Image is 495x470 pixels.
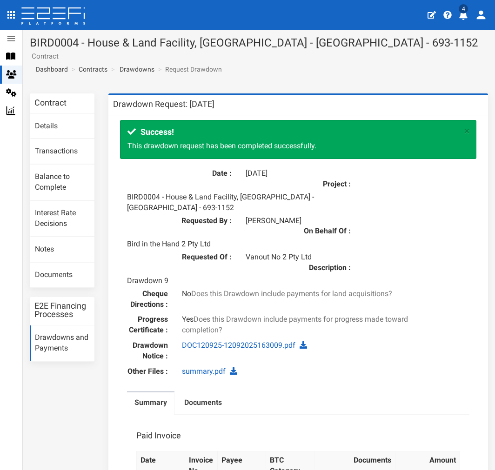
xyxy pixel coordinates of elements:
h4: Success! [127,127,460,137]
a: Details [30,114,94,139]
label: Cheque Directions : [113,289,175,310]
a: Documents [30,263,94,288]
a: Interest Rate Decisions [30,201,94,237]
div: Bird in the Hand 2 Pty Ltd [120,239,358,250]
div: No [175,289,422,299]
a: summary.pdf [182,367,226,376]
small: Contract [30,53,59,60]
span: Does this Drawdown include payments for progress made toward completion? [182,315,408,334]
a: Drawdowns and Payments [30,325,94,361]
label: On Behalf Of : [239,226,357,237]
h3: Contract [34,99,67,107]
div: This drawdown request has been completed successfully. [120,120,476,159]
span: Dashboard [32,66,68,73]
h3: E2E Financing Processes [34,302,90,318]
div: [DATE] [239,168,476,179]
div: BIRD0004 - House & Land Facility, [GEOGRAPHIC_DATA] - [GEOGRAPHIC_DATA] - 693-1152 [120,192,358,213]
label: Summary [134,397,167,408]
label: Drawdown Notice : [113,340,175,362]
a: Documents [177,392,229,416]
a: Drawdowns [120,65,154,74]
h3: Drawdown Request: [DATE] [113,100,214,108]
label: Documents [184,397,222,408]
h1: BIRD0004 - House & Land Facility, [GEOGRAPHIC_DATA] - [GEOGRAPHIC_DATA] - 693-1152 [30,37,488,61]
button: × [464,126,469,136]
label: Description : [239,263,357,273]
h3: Paid Invoice [136,431,181,440]
label: Requested Of : [120,252,239,263]
label: Requested By : [120,216,239,226]
a: Summary [127,392,174,416]
a: DOC120925-12092025163009.pdf [182,341,295,350]
div: Drawdown 9 [120,276,358,286]
div: Vanout No 2 Pty Ltd [239,252,476,263]
label: Date : [120,168,239,179]
li: Request Drawdown [156,65,222,74]
a: Transactions [30,139,94,164]
label: Other Files : [113,366,175,377]
span: Does this Drawdown include payments for land acquisitions? [191,289,392,298]
label: Progress Certificate : [113,314,175,336]
a: Notes [30,237,94,262]
div: Yes [175,314,422,336]
label: Project : [239,179,357,190]
a: Balance to Complete [30,165,94,200]
a: Dashboard [32,65,68,74]
div: [PERSON_NAME] [239,216,476,226]
a: Contracts [79,65,107,74]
